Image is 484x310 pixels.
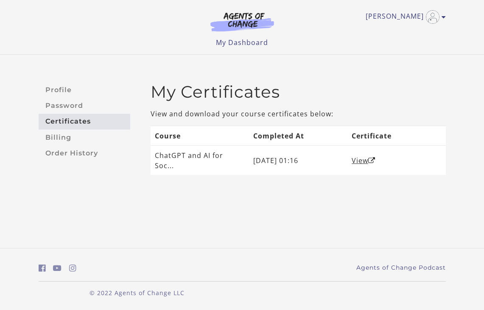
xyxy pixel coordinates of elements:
a: https://www.facebook.com/groups/aswbtestprep (Open in a new window) [39,262,46,274]
a: Toggle menu [366,10,442,24]
a: Password [39,98,130,113]
p: © 2022 Agents of Change LLC [39,288,235,297]
i: https://www.instagram.com/agentsofchangeprep/ (Open in a new window) [69,264,76,272]
a: https://www.youtube.com/c/AgentsofChangeTestPrepbyMeaganMitchell (Open in a new window) [53,262,62,274]
a: Order History [39,145,130,161]
p: View and download your course certificates below: [151,109,446,119]
td: ChatGPT and AI for Soc... [151,146,249,175]
img: Agents of Change Logo [201,12,283,31]
th: Certificate [347,126,446,145]
a: Agents of Change Podcast [356,263,446,272]
a: My Dashboard [216,38,268,47]
a: ViewOpen in a new window [352,156,375,165]
a: Billing [39,130,130,145]
i: https://www.youtube.com/c/AgentsofChangeTestPrepbyMeaganMitchell (Open in a new window) [53,264,62,272]
td: [DATE] 01:16 [249,146,347,175]
i: https://www.facebook.com/groups/aswbtestprep (Open in a new window) [39,264,46,272]
h2: My Certificates [151,82,446,102]
th: Course [151,126,249,145]
a: Certificates [39,114,130,130]
a: Profile [39,82,130,98]
a: https://www.instagram.com/agentsofchangeprep/ (Open in a new window) [69,262,76,274]
th: Completed At [249,126,347,145]
i: Open in a new window [368,157,375,164]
